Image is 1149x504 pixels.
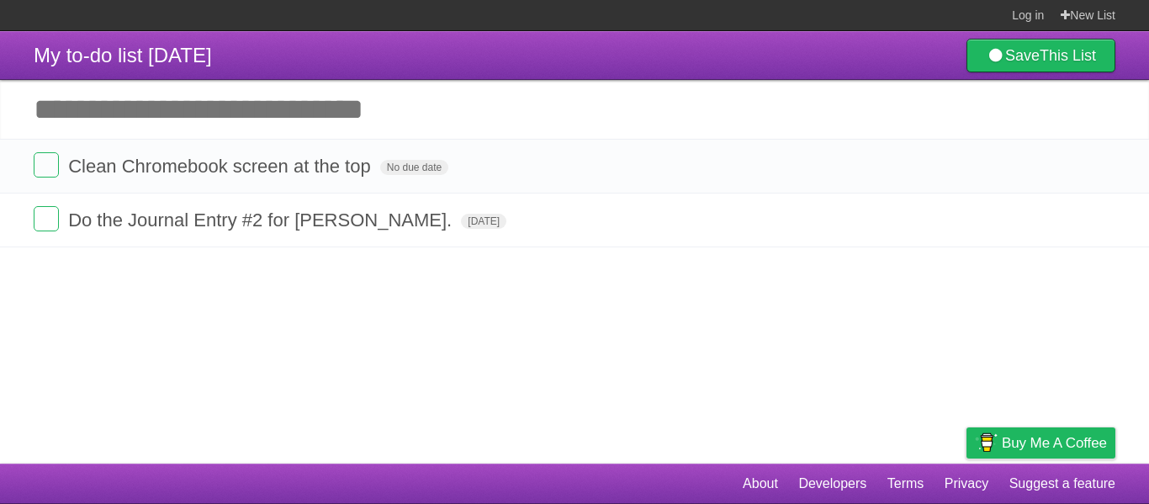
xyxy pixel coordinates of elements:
a: Privacy [945,468,988,500]
label: Done [34,206,59,231]
span: [DATE] [461,214,506,229]
label: Done [34,152,59,178]
span: My to-do list [DATE] [34,44,212,66]
a: Suggest a feature [1009,468,1115,500]
span: Do the Journal Entry #2 for [PERSON_NAME]. [68,210,456,231]
a: About [743,468,778,500]
b: This List [1040,47,1096,64]
img: Buy me a coffee [975,428,998,457]
span: No due date [380,160,448,175]
a: SaveThis List [966,39,1115,72]
span: Buy me a coffee [1002,428,1107,458]
span: Clean Chromebook screen at the top [68,156,375,177]
a: Developers [798,468,866,500]
a: Terms [887,468,924,500]
a: Buy me a coffee [966,427,1115,459]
